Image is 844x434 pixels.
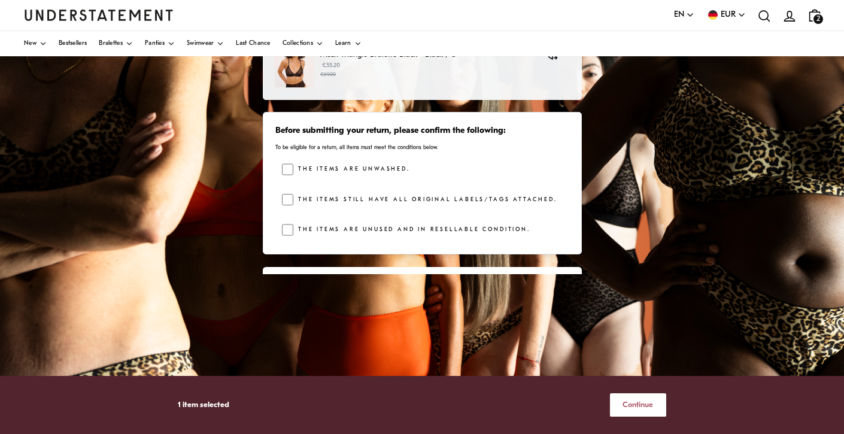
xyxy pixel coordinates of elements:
[293,224,530,236] label: The items are unused and in resellable condition.
[236,31,270,56] a: Last Chance
[320,61,536,79] p: €55.20
[59,31,87,56] a: Bestsellers
[320,72,336,77] strike: €69.00
[674,8,694,22] button: EN
[283,41,313,47] span: Collections
[24,41,37,47] span: New
[283,31,323,56] a: Collections
[145,31,175,56] a: Panties
[802,3,827,28] a: 2
[145,41,165,47] span: Panties
[674,8,684,22] span: EN
[236,41,270,47] span: Last Chance
[24,31,47,56] a: New
[275,48,314,87] img: 17_808531d1-b7fc-4449-bb0d-7f44d7a5116d.jpg
[706,8,746,22] button: EUR
[99,41,123,47] span: Bralettes
[59,41,87,47] span: Bestsellers
[813,14,823,24] span: 2
[275,144,568,151] p: To be eligible for a return, all items must meet the conditions below.
[335,31,362,56] a: Learn
[187,41,214,47] span: Swimwear
[269,274,575,283] div: See our return policy at .
[335,41,351,47] span: Learn
[187,31,224,56] a: Swimwear
[293,194,557,206] label: The items still have all original labels/tags attached.
[24,10,174,20] a: Understatement Homepage
[99,31,133,56] a: Bralettes
[275,125,568,137] h3: Before submitting your return, please confirm the following:
[721,8,736,22] span: EUR
[293,163,409,175] label: The items are unwashed.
